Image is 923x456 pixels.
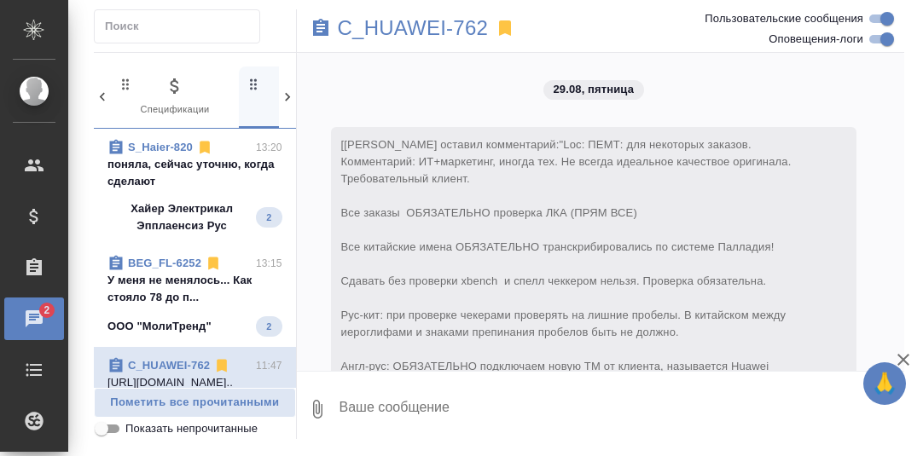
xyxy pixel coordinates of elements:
[94,388,296,418] button: Пометить все прочитанными
[870,366,899,401] span: 🙏
[769,31,863,48] span: Оповещения-логи
[125,420,258,437] span: Показать непрочитанные
[256,255,282,272] p: 13:15
[256,318,282,335] span: 2
[128,359,210,372] a: C_HUAWEI-762
[246,76,360,118] span: Заказы
[246,76,262,92] svg: Зажми и перетащи, чтобы поменять порядок вкладок
[107,318,212,335] p: ООО "МолиТренд"
[94,347,296,429] div: C_HUAWEI-76211:47[URL][DOMAIN_NAME]..Huawei
[105,14,259,38] input: Поиск
[107,374,282,391] p: [URL][DOMAIN_NAME]..
[118,76,134,92] svg: Зажми и перетащи, чтобы поменять порядок вкладок
[863,362,906,405] button: 🙏
[554,81,635,98] p: 29.08, пятница
[256,357,282,374] p: 11:47
[205,255,222,272] svg: Отписаться
[128,257,201,269] a: BEG_FL-6252
[705,10,863,27] span: Пользовательские сообщения
[33,302,60,319] span: 2
[94,245,296,347] div: BEG_FL-625213:15У меня не менялось... Как стояло 78 до п...ООО "МолиТренд"2
[341,138,795,390] span: "Loc: ПЕМТ: для некоторых заказов. Комментарий: ИТ+маркетинг, иногда тех. Не всегда идеальное кач...
[4,297,64,340] a: 2
[103,393,287,413] span: Пометить все прочитанными
[118,76,232,118] span: Спецификации
[196,139,213,156] svg: Отписаться
[94,129,296,245] div: S_Haier-82013:20поняла, сейчас уточню, когда сделаютХайер Электрикал Эпплаенсиз Рус2
[256,209,282,226] span: 2
[213,357,230,374] svg: Отписаться
[107,272,282,306] p: У меня не менялось... Как стояло 78 до п...
[341,138,795,390] span: [[PERSON_NAME] оставил комментарий:
[107,156,282,190] p: поняла, сейчас уточню, когда сделают
[128,141,193,153] a: S_Haier-820
[338,20,489,37] a: C_HUAWEI-762
[256,139,282,156] p: 13:20
[107,200,256,234] p: Хайер Электрикал Эпплаенсиз Рус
